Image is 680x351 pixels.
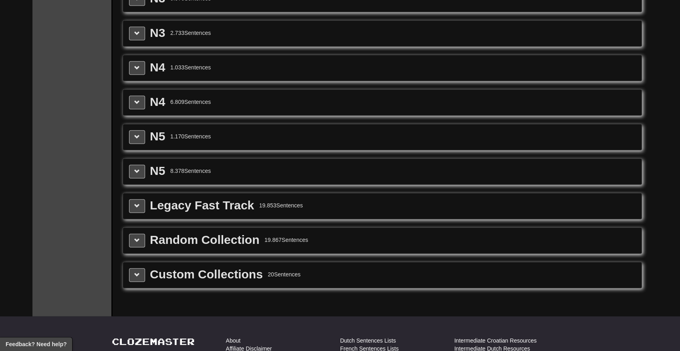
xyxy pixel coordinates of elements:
[340,337,396,345] a: Dutch Sentences Lists
[150,61,165,73] div: N4
[170,29,211,37] div: 2.733 Sentences
[170,167,211,175] div: 8.378 Sentences
[264,236,308,244] div: 19.867 Sentences
[170,132,211,140] div: 1.170 Sentences
[259,201,303,209] div: 19.853 Sentences
[150,165,165,177] div: N5
[150,199,254,211] div: Legacy Fast Track
[454,337,537,345] a: Intermediate Croatian Resources
[268,270,301,278] div: 20 Sentences
[150,130,165,142] div: N5
[150,27,165,39] div: N3
[226,337,241,345] a: About
[150,96,165,108] div: N4
[170,98,211,106] div: 6.809 Sentences
[150,268,263,280] div: Custom Collections
[150,234,259,246] div: Random Collection
[6,340,67,348] span: Open feedback widget
[112,337,195,347] a: Clozemaster
[170,63,211,71] div: 1.033 Sentences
